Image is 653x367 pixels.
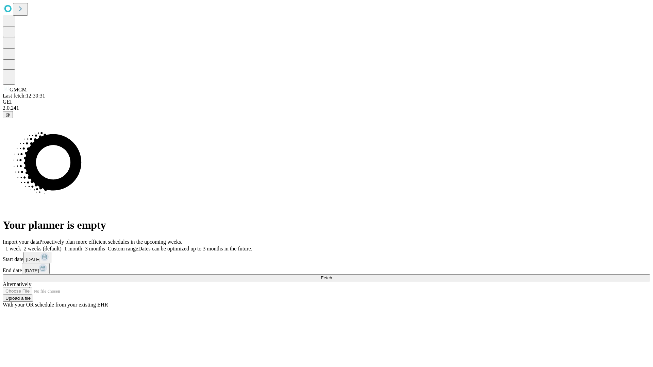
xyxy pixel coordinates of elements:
[321,275,332,280] span: Fetch
[3,111,13,118] button: @
[24,268,39,273] span: [DATE]
[64,246,82,251] span: 1 month
[3,105,650,111] div: 2.0.241
[3,274,650,281] button: Fetch
[138,246,252,251] span: Dates can be optimized up to 3 months in the future.
[23,252,51,263] button: [DATE]
[39,239,182,245] span: Proactively plan more efficient schedules in the upcoming weeks.
[10,87,27,92] span: GMCM
[3,219,650,231] h1: Your planner is empty
[3,99,650,105] div: GEI
[3,302,108,308] span: With your OR schedule from your existing EHR
[3,295,33,302] button: Upload a file
[3,263,650,274] div: End date
[3,93,45,99] span: Last fetch: 12:30:31
[24,246,62,251] span: 2 weeks (default)
[85,246,105,251] span: 3 months
[5,112,10,117] span: @
[26,257,40,262] span: [DATE]
[5,246,21,251] span: 1 week
[108,246,138,251] span: Custom range
[3,252,650,263] div: Start date
[3,239,39,245] span: Import your data
[22,263,50,274] button: [DATE]
[3,281,31,287] span: Alternatively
